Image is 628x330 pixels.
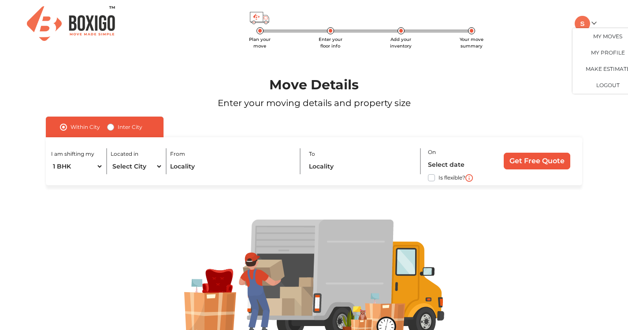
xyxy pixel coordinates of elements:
[118,122,142,132] label: Inter City
[309,159,414,174] input: Locality
[309,150,315,158] label: To
[25,77,603,93] h1: Move Details
[465,174,473,182] img: i
[71,122,100,132] label: Within City
[249,37,271,49] span: Plan your move
[25,96,603,110] p: Enter your moving details and property size
[504,153,570,169] input: Get Free Quote
[438,172,465,182] label: Is flexible?
[51,150,94,158] label: I am shifting my
[170,150,185,158] label: From
[27,6,115,41] img: Boxigo
[319,37,342,49] span: Enter your floor info
[111,150,138,158] label: Located in
[428,148,436,156] label: On
[170,159,293,174] input: Locality
[428,157,490,172] input: Select date
[460,37,483,49] span: Your move summary
[390,37,412,49] span: Add your inventory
